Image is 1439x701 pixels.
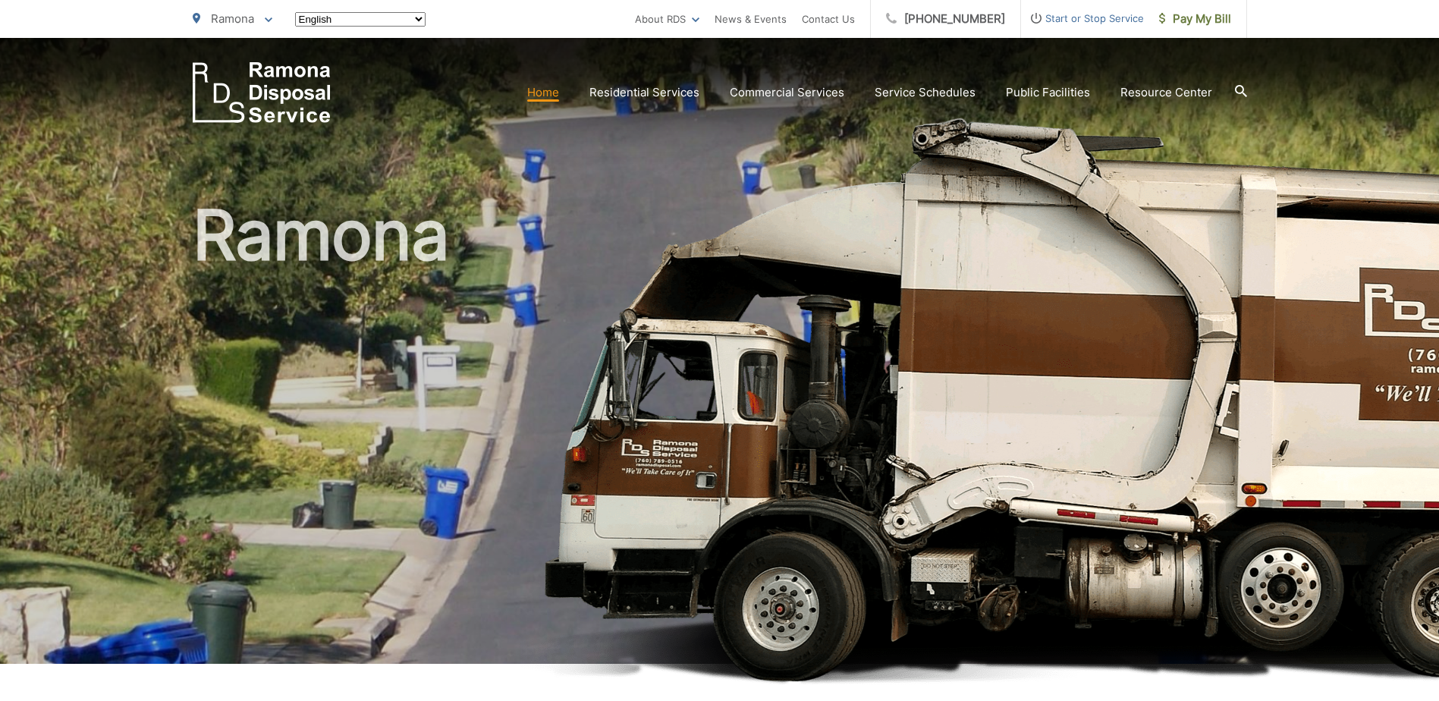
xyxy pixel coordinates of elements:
a: Service Schedules [875,83,976,102]
a: Residential Services [589,83,699,102]
h1: Ramona [193,197,1247,677]
a: Home [527,83,559,102]
a: About RDS [635,10,699,28]
a: EDCD logo. Return to the homepage. [193,62,331,123]
a: Contact Us [802,10,855,28]
span: Ramona [211,11,254,26]
span: Pay My Bill [1159,10,1231,28]
select: Select a language [295,12,426,27]
a: Resource Center [1120,83,1212,102]
a: News & Events [715,10,787,28]
a: Commercial Services [730,83,844,102]
a: Public Facilities [1006,83,1090,102]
